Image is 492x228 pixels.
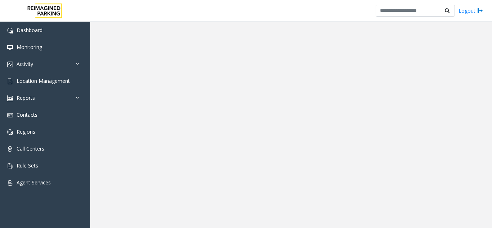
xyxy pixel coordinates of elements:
img: 'icon' [7,129,13,135]
img: logout [477,7,483,14]
span: Monitoring [17,44,42,50]
img: 'icon' [7,45,13,50]
span: Regions [17,128,35,135]
span: Agent Services [17,179,51,186]
img: 'icon' [7,163,13,169]
span: Dashboard [17,27,43,33]
span: Contacts [17,111,37,118]
img: 'icon' [7,79,13,84]
span: Location Management [17,77,70,84]
span: Call Centers [17,145,44,152]
img: 'icon' [7,146,13,152]
img: 'icon' [7,180,13,186]
img: 'icon' [7,28,13,33]
span: Reports [17,94,35,101]
img: 'icon' [7,112,13,118]
img: 'icon' [7,95,13,101]
img: 'icon' [7,62,13,67]
a: Logout [459,7,483,14]
span: Rule Sets [17,162,38,169]
span: Activity [17,61,33,67]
